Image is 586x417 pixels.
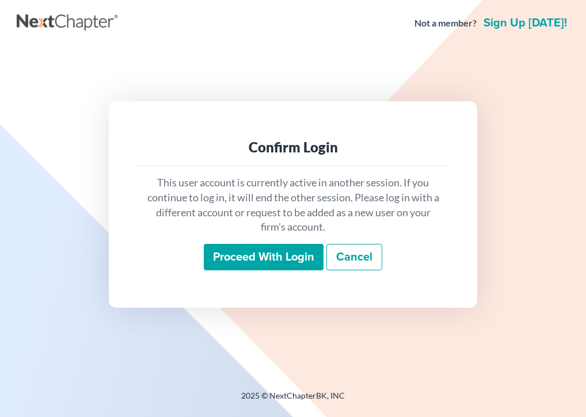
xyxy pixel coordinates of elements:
[414,17,477,30] strong: Not a member?
[146,138,440,156] div: Confirm Login
[326,244,382,270] a: Cancel
[481,17,569,29] a: Sign up [DATE]!
[204,244,324,270] input: Proceed with login
[17,390,569,411] div: 2025 © NextChapterBK, INC
[146,175,440,235] p: This user account is currently active in another session. If you continue to log in, it will end ...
